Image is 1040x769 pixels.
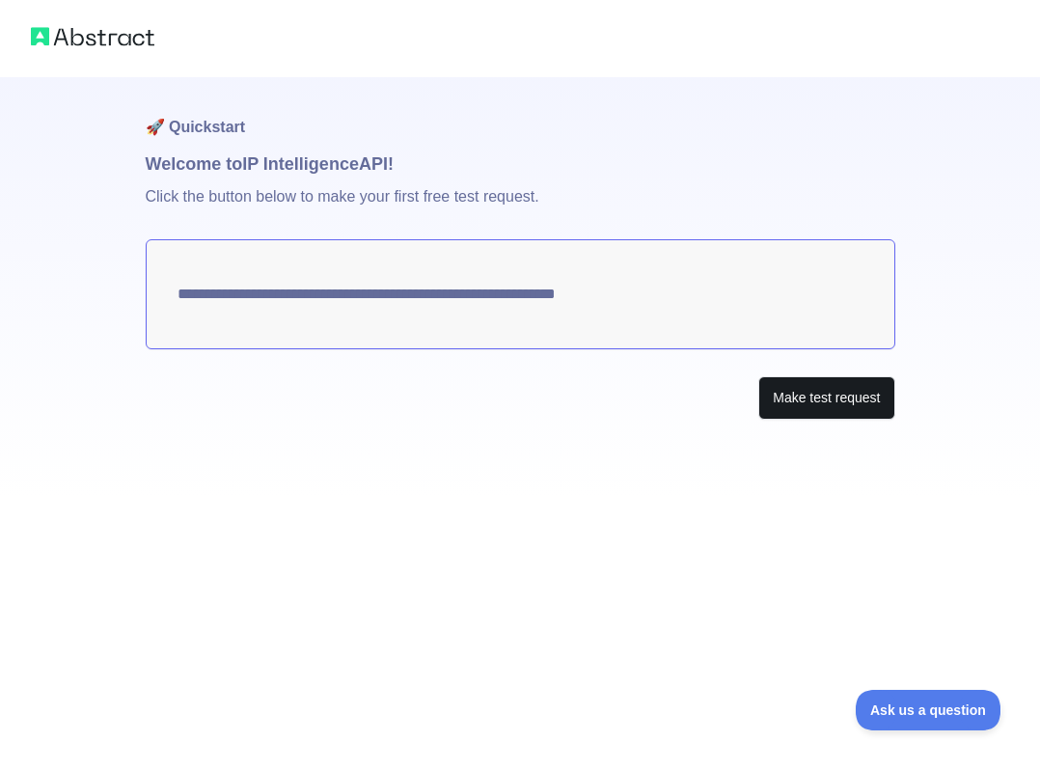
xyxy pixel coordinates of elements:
[146,178,895,239] p: Click the button below to make your first free test request.
[146,151,895,178] h1: Welcome to IP Intelligence API!
[758,376,894,420] button: Make test request
[31,23,154,50] img: Abstract logo
[856,690,1001,730] iframe: Toggle Customer Support
[146,77,895,151] h1: 🚀 Quickstart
